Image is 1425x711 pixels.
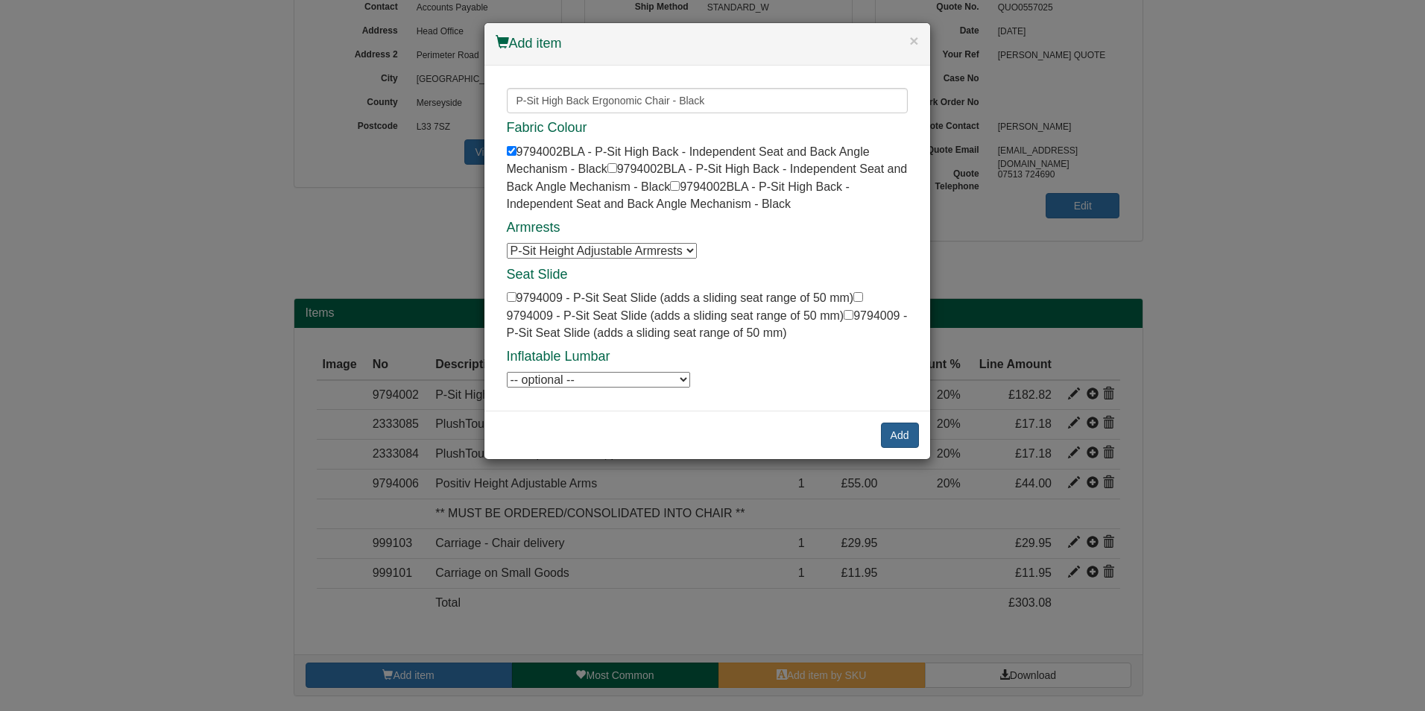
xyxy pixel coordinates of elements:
[507,121,908,389] div: 9794002BLA - P-Sit High Back - Independent Seat and Back Angle Mechanism - Black 9794002BLA - P-S...
[496,34,919,54] h4: Add item
[507,221,908,236] h4: Armrests
[507,350,908,364] h4: Inflatable Lumbar
[507,121,908,136] h4: Fabric Colour
[507,88,908,113] input: Search for a product
[507,268,908,282] h4: Seat Slide
[881,423,919,448] button: Add
[909,33,918,48] button: ×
